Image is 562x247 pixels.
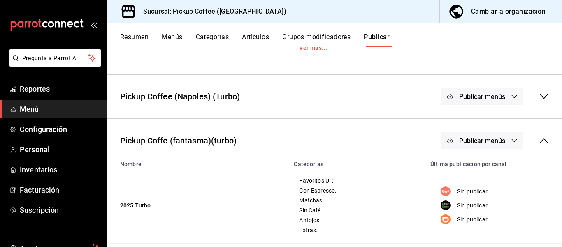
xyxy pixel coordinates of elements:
[196,33,229,47] button: Categorías
[120,33,149,47] button: Resumen
[299,198,415,203] span: Matchas.
[20,184,100,195] span: Facturación
[457,187,488,196] p: Sin publicar
[299,45,415,51] a: Ver más...
[20,104,100,115] span: Menú
[299,207,415,213] span: Sin Café.
[289,156,425,167] th: Categorías
[457,215,488,224] p: Sin publicar
[120,90,240,103] div: Pickup Coffee (Napoles) (Turbo)
[107,156,289,167] th: Nombre
[162,33,182,47] button: Menús
[299,217,415,223] span: Antojos.
[20,124,100,135] span: Configuración
[9,49,101,67] button: Pregunta a Parrot AI
[299,178,415,183] span: Favoritos UP.
[120,134,237,147] div: Pickup Coffe (fantasma)(turbo)
[299,188,415,193] span: Con Espresso.
[242,33,269,47] button: Artículos
[364,33,390,47] button: Publicar
[459,137,505,145] span: Publicar menús
[441,132,523,149] button: Publicar menús
[471,6,546,17] div: Cambiar a organización
[20,205,100,216] span: Suscripción
[457,201,488,210] p: Sin publicar
[425,156,562,167] th: Última publicación por canal
[107,167,289,244] td: 2025 Turbo
[91,21,97,28] button: open_drawer_menu
[6,60,101,68] a: Pregunta a Parrot AI
[282,33,351,47] button: Grupos modificadores
[120,33,562,47] div: navigation tabs
[20,83,100,94] span: Reportes
[137,7,286,16] h3: Sucursal: Pickup Coffee ([GEOGRAPHIC_DATA])
[299,227,415,233] span: Extras.
[20,164,100,175] span: Inventarios
[20,144,100,155] span: Personal
[22,54,88,63] span: Pregunta a Parrot AI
